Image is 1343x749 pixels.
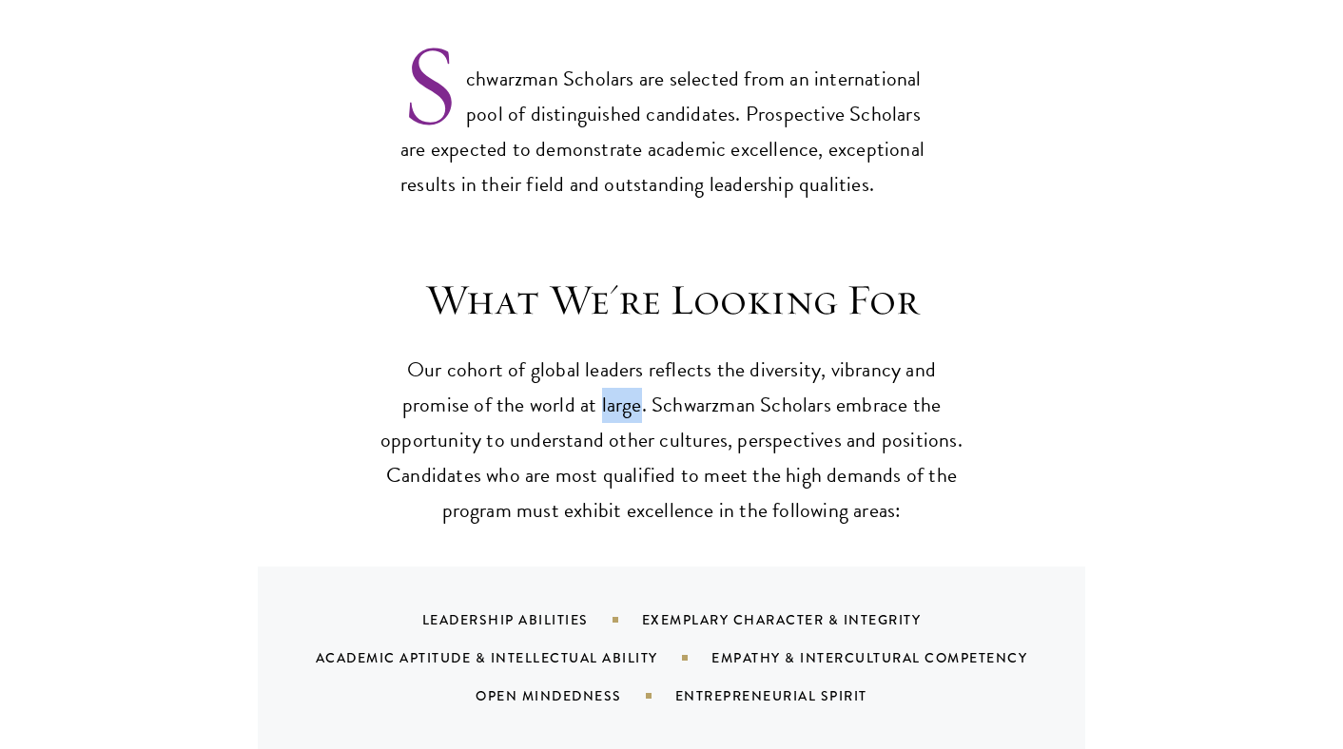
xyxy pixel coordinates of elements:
div: Empathy & Intercultural Competency [711,648,1075,667]
div: Leadership Abilities [422,610,642,629]
h3: What We're Looking For [377,274,966,327]
div: Open Mindedness [476,686,675,705]
p: Schwarzman Scholars are selected from an international pool of distinguished candidates. Prospect... [400,30,943,202]
p: Our cohort of global leaders reflects the diversity, vibrancy and promise of the world at large. ... [377,353,966,528]
div: Exemplary Character & Integrity [642,610,969,629]
div: Entrepreneurial Spirit [675,686,915,705]
div: Academic Aptitude & Intellectual Ability [316,648,711,667]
